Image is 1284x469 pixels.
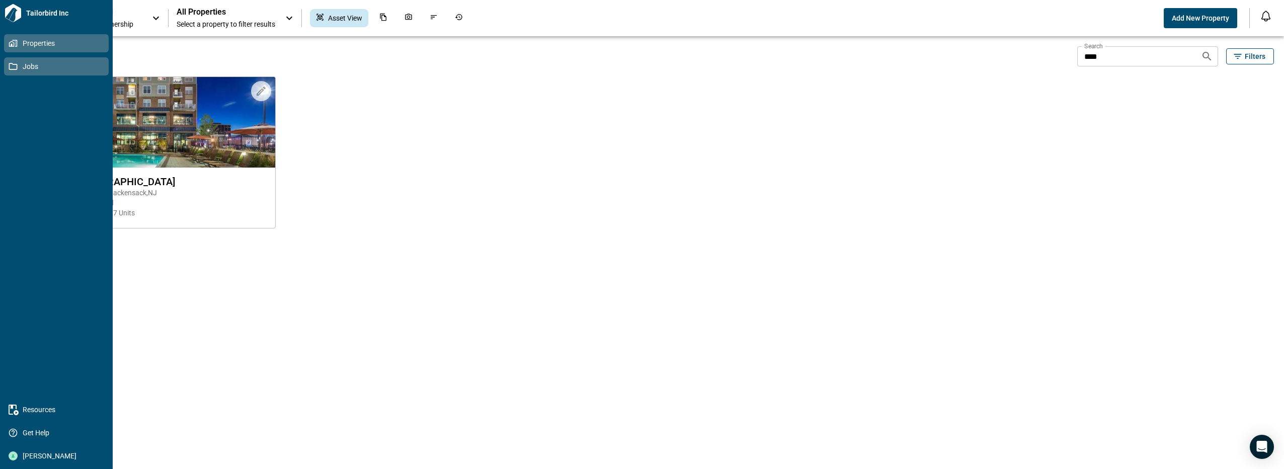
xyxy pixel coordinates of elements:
span: Filters [1245,51,1265,61]
a: Properties [4,34,109,52]
span: 123 Properties [36,51,1073,61]
label: Search [1084,42,1103,50]
button: Open notification feed [1258,8,1274,24]
span: Tailorbird Inc [22,8,109,18]
span: Jobs [18,61,99,71]
a: Jobs [4,57,109,75]
span: Berkshire Residential [45,198,267,208]
span: [PERSON_NAME] [18,451,99,461]
div: Documents [373,9,393,27]
span: Select a property to filter results [177,19,275,29]
span: [STREET_ADDRESS] , Hackensack , NJ [45,188,267,198]
span: Get Help [18,428,99,438]
span: 25 Active Projects | 227 Units [45,208,267,218]
div: Open Intercom Messenger [1250,435,1274,459]
div: Photos [398,9,419,27]
img: property-asset [37,77,275,168]
span: Asset View [328,13,362,23]
button: Filters [1226,48,1274,64]
span: Resources [18,405,99,415]
button: Add New Property [1164,8,1237,28]
div: Issues & Info [424,9,444,27]
div: Asset View [310,9,368,27]
button: Search properties [1197,46,1217,66]
span: Reveal [GEOGRAPHIC_DATA] [45,176,267,188]
span: All Properties [177,7,275,17]
div: Job History [449,9,469,27]
span: Add New Property [1172,13,1229,23]
span: Properties [18,38,99,48]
